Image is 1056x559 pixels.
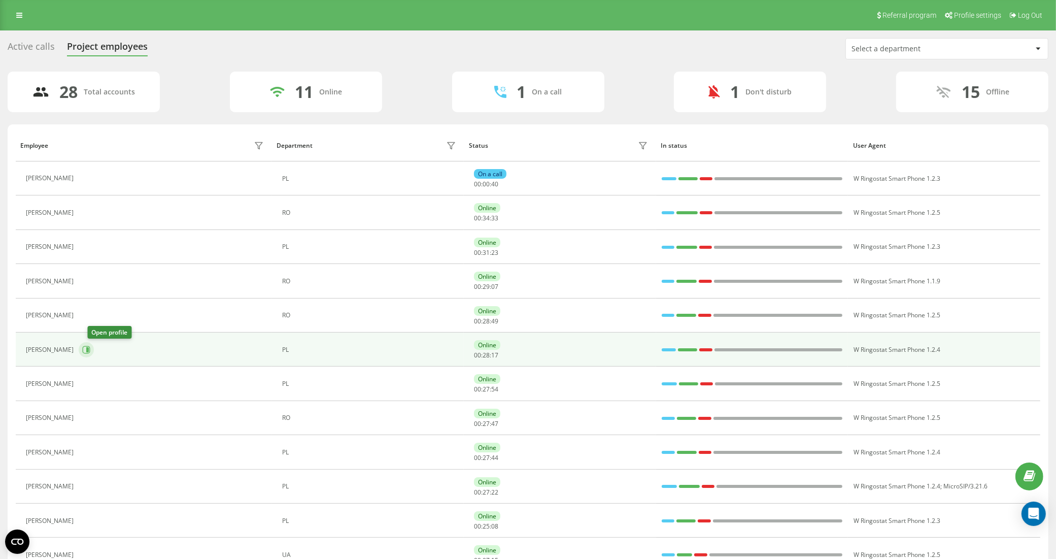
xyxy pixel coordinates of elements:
[474,181,498,188] div: : :
[491,419,498,428] span: 47
[474,419,481,428] span: 00
[851,45,973,53] div: Select a department
[474,318,498,325] div: : :
[8,41,55,57] div: Active calls
[474,477,500,487] div: Online
[474,317,481,325] span: 00
[854,448,940,456] span: W Ringostat Smart Phone 1.2.4
[483,522,490,531] span: 25
[483,453,490,462] span: 27
[661,142,843,149] div: In status
[295,82,313,102] div: 11
[491,282,498,291] span: 07
[474,453,481,462] span: 00
[854,277,940,285] span: W Ringostat Smart Phone 1.1.9
[854,345,940,354] span: W Ringostat Smart Phone 1.2.4
[282,312,459,319] div: RO
[1018,11,1042,19] span: Log Out
[277,142,313,149] div: Department
[282,414,459,421] div: RO
[986,88,1010,96] div: Offline
[517,82,526,102] div: 1
[854,242,940,251] span: W Ringostat Smart Phone 1.2.3
[20,142,48,149] div: Employee
[474,454,498,462] div: : :
[5,530,29,554] button: Open CMP widget
[474,306,500,316] div: Online
[474,385,481,393] span: 00
[282,175,459,182] div: PL
[854,379,940,388] span: W Ringostat Smart Phone 1.2.5
[882,11,936,19] span: Referral program
[282,449,459,456] div: PL
[491,248,498,257] span: 23
[474,522,481,531] span: 00
[854,413,940,422] span: W Ringostat Smart Phone 1.2.5
[26,551,76,558] div: [PERSON_NAME]
[26,175,76,182] div: [PERSON_NAME]
[474,386,498,393] div: : :
[474,351,481,359] span: 00
[474,409,500,418] div: Online
[319,88,342,96] div: Online
[474,340,500,350] div: Online
[474,283,498,290] div: : :
[483,317,490,325] span: 28
[483,419,490,428] span: 27
[491,488,498,497] span: 22
[962,82,980,102] div: 15
[474,214,481,222] span: 00
[282,209,459,216] div: RO
[26,483,76,490] div: [PERSON_NAME]
[745,88,792,96] div: Don't disturb
[483,488,490,497] span: 27
[474,523,498,530] div: : :
[483,385,490,393] span: 27
[491,317,498,325] span: 49
[474,215,498,222] div: : :
[474,180,481,188] span: 00
[474,420,498,428] div: : :
[59,82,78,102] div: 28
[474,203,500,213] div: Online
[282,517,459,524] div: PL
[483,248,490,257] span: 31
[26,278,76,285] div: [PERSON_NAME]
[282,380,459,387] div: PL
[491,180,498,188] span: 40
[854,516,940,525] span: W Ringostat Smart Phone 1.2.3
[491,214,498,222] span: 33
[474,352,498,359] div: : :
[282,551,459,558] div: UA
[483,282,490,291] span: 29
[26,414,76,421] div: [PERSON_NAME]
[491,453,498,462] span: 44
[474,511,500,521] div: Online
[474,249,498,256] div: : :
[491,385,498,393] span: 54
[26,517,76,524] div: [PERSON_NAME]
[491,522,498,531] span: 08
[474,169,506,179] div: On a call
[854,208,940,217] span: W Ringostat Smart Phone 1.2.5
[853,142,1036,149] div: User Agent
[532,88,562,96] div: On a call
[483,180,490,188] span: 00
[854,311,940,319] span: W Ringostat Smart Phone 1.2.5
[282,243,459,250] div: PL
[26,209,76,216] div: [PERSON_NAME]
[474,238,500,247] div: Online
[483,214,490,222] span: 34
[282,278,459,285] div: RO
[854,174,940,183] span: W Ringostat Smart Phone 1.2.3
[730,82,739,102] div: 1
[943,482,987,490] span: MicroSIP/3.21.6
[474,374,500,384] div: Online
[282,346,459,353] div: PL
[491,351,498,359] span: 17
[282,483,459,490] div: PL
[88,326,132,339] div: Open profile
[474,489,498,496] div: : :
[474,443,500,452] div: Online
[854,550,940,559] span: W Ringostat Smart Phone 1.2.5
